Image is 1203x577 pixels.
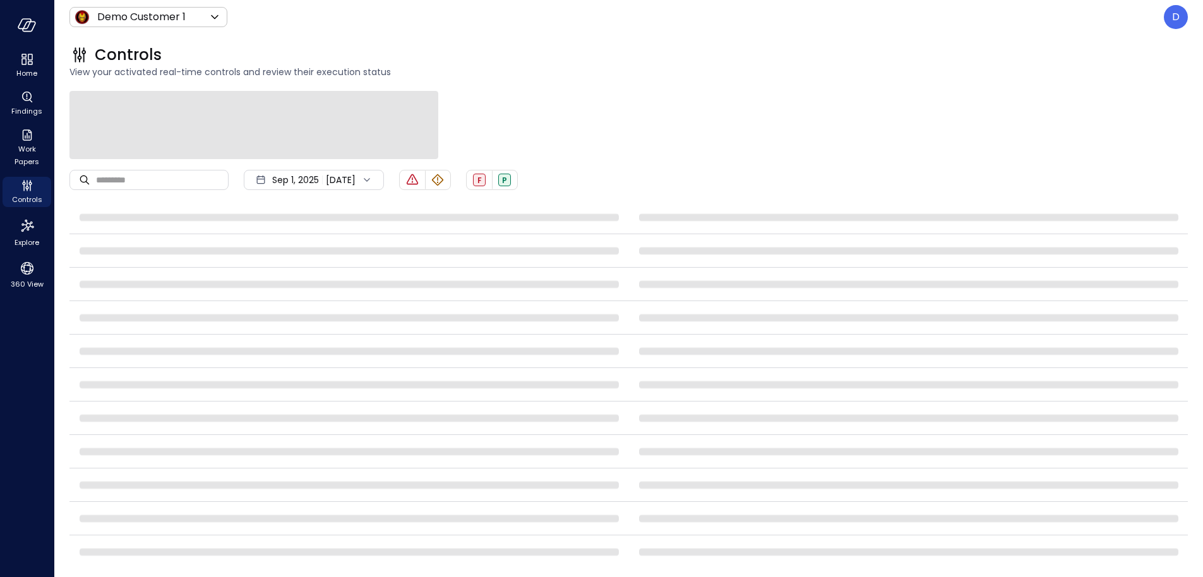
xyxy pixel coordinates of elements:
div: Critical [405,173,419,187]
div: Home [3,51,51,81]
div: Explore [3,215,51,250]
div: Dudu [1164,5,1188,29]
span: Controls [12,193,42,206]
span: 360 View [11,278,44,290]
div: Controls [3,177,51,207]
span: Sep 1, 2025 [272,173,319,187]
div: Work Papers [3,126,51,169]
img: Icon [75,9,90,25]
div: Warning [431,173,445,187]
span: View your activated real-time controls and review their execution status [69,65,1188,79]
span: P [502,175,507,186]
p: Demo Customer 1 [97,9,186,25]
span: Home [16,67,37,80]
span: Work Papers [8,143,46,168]
span: Findings [11,105,42,117]
div: Findings [3,88,51,119]
span: Explore [15,236,39,249]
p: D [1172,9,1180,25]
div: Passed [498,174,511,186]
span: F [477,175,482,186]
div: Failed [473,174,486,186]
div: 360 View [3,258,51,292]
span: Controls [95,45,162,65]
